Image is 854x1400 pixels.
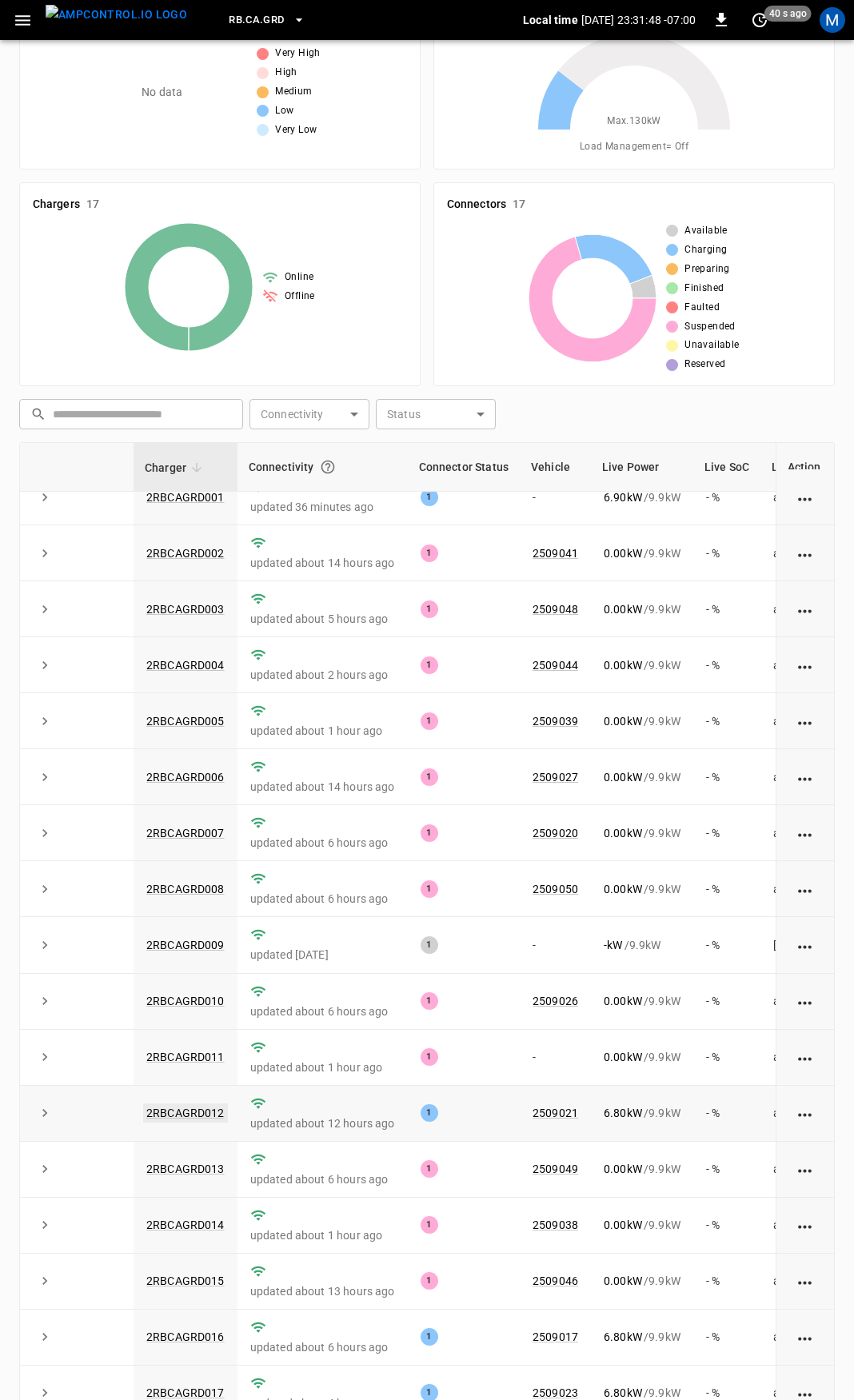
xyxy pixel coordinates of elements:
p: 0.00 kW [604,1217,642,1233]
p: updated about 2 hours ago [250,667,395,683]
p: Local time [523,12,578,28]
span: Max. 130 kW [607,114,661,130]
td: - % [693,637,760,693]
p: updated about 14 hours ago [250,779,395,795]
span: Online [285,269,313,285]
th: Action [776,443,834,492]
a: 2509049 [533,1163,578,1175]
td: - % [693,1254,760,1310]
div: action cell options [796,713,816,729]
p: No data [142,84,182,101]
a: 2509044 [533,659,578,672]
div: action cell options [796,1161,816,1177]
a: 2509027 [533,771,578,784]
a: 2RBCAGRD004 [146,659,225,672]
div: action cell options [796,1329,816,1345]
button: expand row [33,485,57,509]
a: 2509046 [533,1274,578,1287]
td: - % [693,1030,760,1086]
p: 6.90 kW [604,489,642,505]
a: 2RBCAGRD011 [146,1051,225,1063]
a: 2509026 [533,995,578,1007]
div: 1 [421,1048,438,1066]
div: / 9.9 kW [604,545,680,561]
a: 2RBCAGRD001 [146,491,225,504]
p: 0.00 kW [604,825,642,841]
div: action cell options [796,769,816,785]
div: 1 [421,1160,438,1178]
a: 2RBCAGRD005 [146,715,225,728]
td: - % [693,525,760,581]
div: / 9.9 kW [604,1273,680,1289]
button: expand row [33,709,57,733]
button: expand row [33,933,57,957]
span: Load Management = Off [580,139,688,155]
a: 2RBCAGRD008 [146,883,225,895]
div: action cell options [796,993,816,1009]
td: - % [693,1142,760,1198]
div: action cell options [796,881,816,897]
span: Low [275,103,293,119]
div: 1 [421,489,438,506]
p: 0.00 kW [604,993,642,1009]
div: / 9.9 kW [604,489,680,505]
th: Live SoC [693,443,760,492]
div: 1 [421,656,438,674]
div: 1 [421,600,438,618]
span: High [275,65,297,81]
span: Very High [275,46,321,62]
div: action cell options [796,825,816,841]
p: 6.80 kW [604,1105,642,1121]
div: 1 [421,544,438,562]
td: - % [693,469,760,525]
p: - kW [604,937,622,953]
button: expand row [33,765,57,789]
button: expand row [33,1325,57,1349]
div: / 9.9 kW [604,1329,680,1345]
div: 1 [421,1216,438,1234]
span: Offline [285,289,315,305]
p: updated about 5 hours ago [250,611,395,627]
button: expand row [33,597,57,621]
span: Suspended [684,319,736,335]
span: Finished [684,281,724,297]
a: 2509021 [533,1107,578,1119]
div: 1 [421,936,438,954]
span: Medium [275,84,312,100]
td: - [520,917,591,973]
div: / 9.9 kW [604,881,680,897]
td: - % [693,1198,760,1254]
button: expand row [33,821,57,845]
td: - % [693,749,760,805]
div: 1 [421,1104,438,1122]
div: 1 [421,880,438,898]
p: [DATE] 23:31:48 -07:00 [581,12,696,28]
div: / 9.9 kW [604,993,680,1009]
p: updated [DATE] [250,947,395,963]
td: - % [693,917,760,973]
a: 2RBCAGRD010 [146,995,225,1007]
div: action cell options [796,1217,816,1233]
button: expand row [33,989,57,1013]
div: / 9.9 kW [604,769,680,785]
span: 40 s ago [764,6,812,22]
button: set refresh interval [747,7,772,33]
p: 6.80 kW [604,1329,642,1345]
div: / 9.9 kW [604,937,680,953]
div: action cell options [796,1105,816,1121]
td: - % [693,581,760,637]
th: Vehicle [520,443,591,492]
th: Connector Status [408,443,520,492]
td: - [520,1030,591,1086]
span: Very Low [275,122,317,138]
span: Faulted [684,300,720,316]
span: Preparing [684,261,730,277]
a: 2RBCAGRD007 [146,827,225,840]
p: 0.00 kW [604,769,642,785]
div: 1 [421,1272,438,1290]
a: 2RBCAGRD014 [146,1219,225,1231]
p: 0.00 kW [604,545,642,561]
h6: Chargers [33,196,80,213]
button: expand row [33,1269,57,1293]
a: 2RBCAGRD017 [146,1386,225,1399]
